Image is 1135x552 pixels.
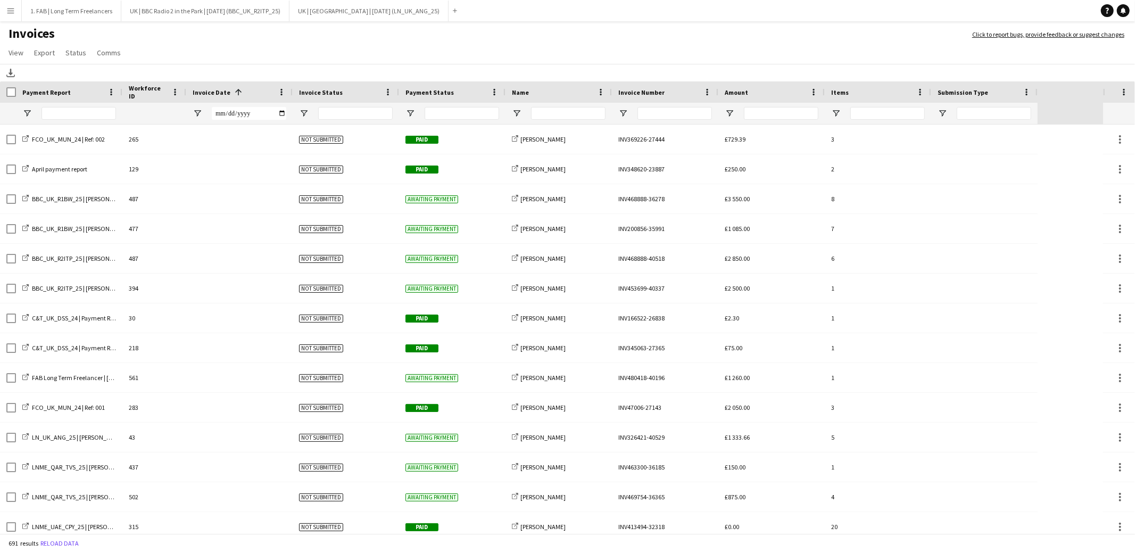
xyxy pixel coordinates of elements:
a: BBC_UK_R2ITP_25 | [PERSON_NAME] [22,254,131,262]
div: 3 [825,125,931,154]
span: LN_UK_ANG_25 | [PERSON_NAME] [32,433,125,441]
a: C&T_UK_DSS_24 | Payment Run 003 [22,314,128,322]
div: 1 [825,333,931,362]
button: Open Filter Menu [299,109,309,118]
span: BBC_UK_R1BW_25 | [PERSON_NAME] [32,225,131,233]
span: Awaiting payment [405,434,458,442]
span: BBC_UK_R2ITP_25 | [PERSON_NAME] [32,254,131,262]
span: Comms [97,48,121,57]
span: [PERSON_NAME] [520,195,566,203]
span: FCO_UK_MUN_24 | Ref: 002 [32,135,105,143]
span: C&T_UK_DSS_24 | Payment Run 003 [32,314,128,322]
span: April payment report [32,165,87,173]
a: BBC_UK_R1BW_25 | [PERSON_NAME] [22,195,131,203]
a: Click to report bugs, provide feedback or suggest changes [972,30,1124,39]
span: Not submitted [299,464,343,472]
span: Not submitted [299,255,343,263]
span: Not submitted [299,493,343,501]
button: Open Filter Menu [618,109,628,118]
span: Not submitted [299,285,343,293]
span: FAB Long Term Freelancer | [DATE] | [PERSON_NAME] [32,374,174,382]
span: Awaiting payment [405,255,458,263]
div: INV469754-36365 [612,482,718,512]
span: £3 550.00 [725,195,750,203]
span: Not submitted [299,344,343,352]
span: [PERSON_NAME] [520,225,566,233]
div: 561 [122,363,186,392]
button: Open Filter Menu [725,109,734,118]
div: 4 [825,482,931,512]
div: 502 [122,482,186,512]
button: Open Filter Menu [512,109,521,118]
button: UK | BBC Radio 2 in the Park | [DATE] (BBC_UK_R2ITP_25) [121,1,289,21]
button: Open Filter Menu [405,109,415,118]
span: BBC_UK_R1BW_25 | [PERSON_NAME] [32,195,131,203]
div: INV480418-40196 [612,363,718,392]
span: [PERSON_NAME] [520,523,566,531]
button: Reload data [38,538,81,549]
span: £150.00 [725,463,745,471]
input: Payment Report Filter Input [42,107,116,120]
div: 5 [825,423,931,452]
span: Amount [725,88,748,96]
button: Open Filter Menu [193,109,202,118]
span: £729.39 [725,135,745,143]
span: £0.00 [725,523,739,531]
div: INV200856-35991 [612,214,718,243]
span: Paid [405,404,438,412]
span: [PERSON_NAME] [520,254,566,262]
button: 1. FAB | Long Term Freelancers [22,1,121,21]
span: Export [34,48,55,57]
div: INV413494-32318 [612,512,718,541]
span: LNME_QAR_TVS_25 | [PERSON_NAME] [32,493,134,501]
span: Not submitted [299,523,343,531]
div: 283 [122,393,186,422]
a: Comms [93,46,125,60]
span: [PERSON_NAME] [520,463,566,471]
div: 43 [122,423,186,452]
span: Payment Report [22,88,71,96]
div: 2 [825,154,931,184]
span: £1 333.66 [725,433,750,441]
span: [PERSON_NAME] [520,344,566,352]
a: Export [30,46,59,60]
div: INV468888-40518 [612,244,718,273]
div: 7 [825,214,931,243]
span: Name [512,88,529,96]
div: 394 [122,274,186,303]
div: 487 [122,184,186,213]
div: 218 [122,333,186,362]
span: Awaiting payment [405,493,458,501]
span: View [9,48,23,57]
span: C&T_UK_DSS_24 | Payment Run 004 [32,344,128,352]
div: 8 [825,184,931,213]
div: INV326421-40529 [612,423,718,452]
div: 265 [122,125,186,154]
button: UK | [GEOGRAPHIC_DATA] | [DATE] (LN_UK_ANG_25) [289,1,449,21]
span: Not submitted [299,225,343,233]
span: Not submitted [299,315,343,323]
a: Status [61,46,90,60]
span: [PERSON_NAME] [520,284,566,292]
a: View [4,46,28,60]
span: Paid [405,344,438,352]
span: £2 050.00 [725,403,750,411]
a: LNME_UAE_CPY_25 | [PERSON_NAME] [22,523,133,531]
a: C&T_UK_DSS_24 | Payment Run 004 [22,344,128,352]
div: 437 [122,452,186,482]
span: [PERSON_NAME] [520,433,566,441]
span: [PERSON_NAME] [520,165,566,173]
div: 1 [825,274,931,303]
input: Items Filter Input [850,107,925,120]
span: Not submitted [299,166,343,174]
div: INV463300-36185 [612,452,718,482]
input: Invoice Date Filter Input [212,107,286,120]
button: Open Filter Menu [831,109,841,118]
span: [PERSON_NAME] [520,135,566,143]
span: Awaiting payment [405,225,458,233]
span: £2.30 [725,314,739,322]
div: 30 [122,303,186,333]
a: BBC_UK_R2ITP_25 | [PERSON_NAME] [22,284,131,292]
span: Invoice Date [193,88,230,96]
div: 3 [825,393,931,422]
